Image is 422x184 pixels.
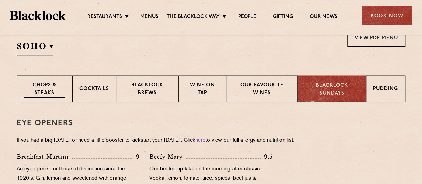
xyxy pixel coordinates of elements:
[167,14,220,21] a: The Blacklock Way
[195,138,205,143] a: here
[17,119,405,128] h3: Eye openers
[87,14,122,21] a: Restaurants
[140,14,158,21] a: Menus
[123,82,172,98] p: Blacklock Brews
[186,82,219,98] p: Wine on Tap
[347,28,405,47] a: View PDF Menu
[261,152,273,161] p: 9.5
[310,14,337,21] a: Our News
[233,82,291,98] p: Our favourite wines
[373,85,398,94] p: Pudding
[10,11,66,20] img: BL_Textured_Logo-footer-cropped.svg
[273,14,293,21] a: Gifting
[79,85,109,94] p: Cocktails
[149,152,186,161] p: Beefy Mary
[362,6,412,25] div: Book Now
[17,152,72,161] p: Breakfast Martini
[24,82,65,98] p: Chops & Steaks
[132,152,139,161] p: 9
[238,14,256,21] a: People
[17,136,405,145] p: If you had a big [DATE] or need a little booster to kickstart your [DATE]. Click to view our full...
[305,82,359,97] p: Blacklock Sundays
[17,40,53,55] h2: SOHO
